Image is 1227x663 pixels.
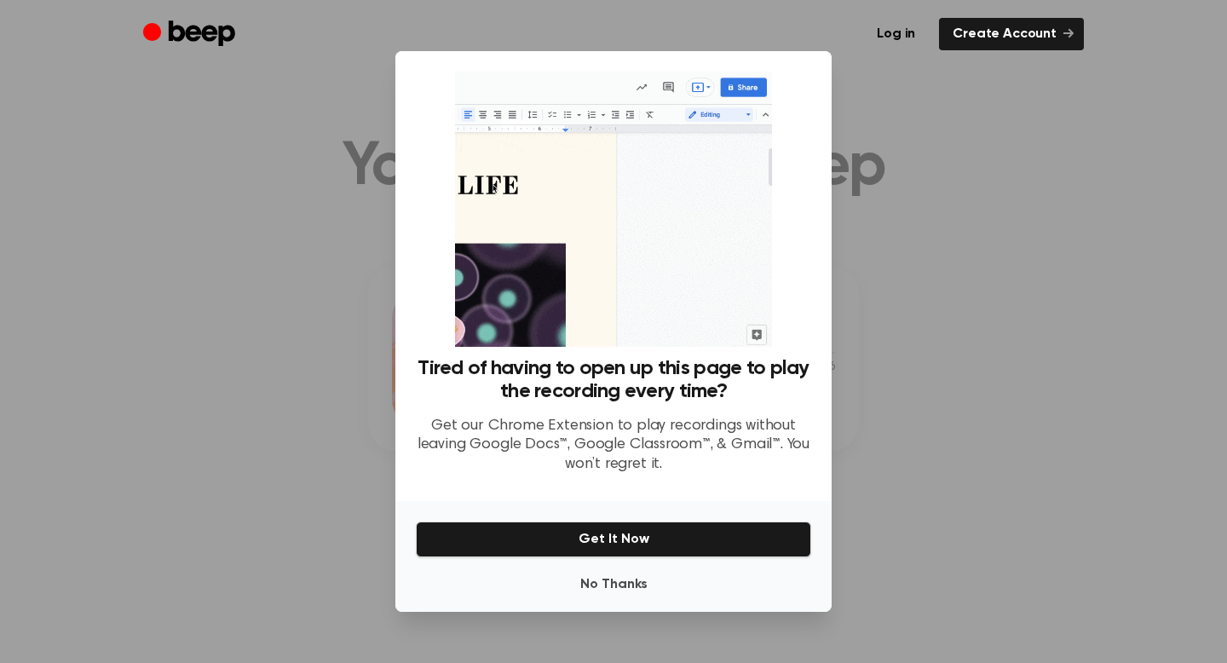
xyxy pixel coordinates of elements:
[143,18,239,51] a: Beep
[455,72,771,347] img: Beep extension in action
[863,18,929,50] a: Log in
[939,18,1084,50] a: Create Account
[416,568,811,602] button: No Thanks
[416,522,811,557] button: Get It Now
[416,417,811,475] p: Get our Chrome Extension to play recordings without leaving Google Docs™, Google Classroom™, & Gm...
[416,357,811,403] h3: Tired of having to open up this page to play the recording every time?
